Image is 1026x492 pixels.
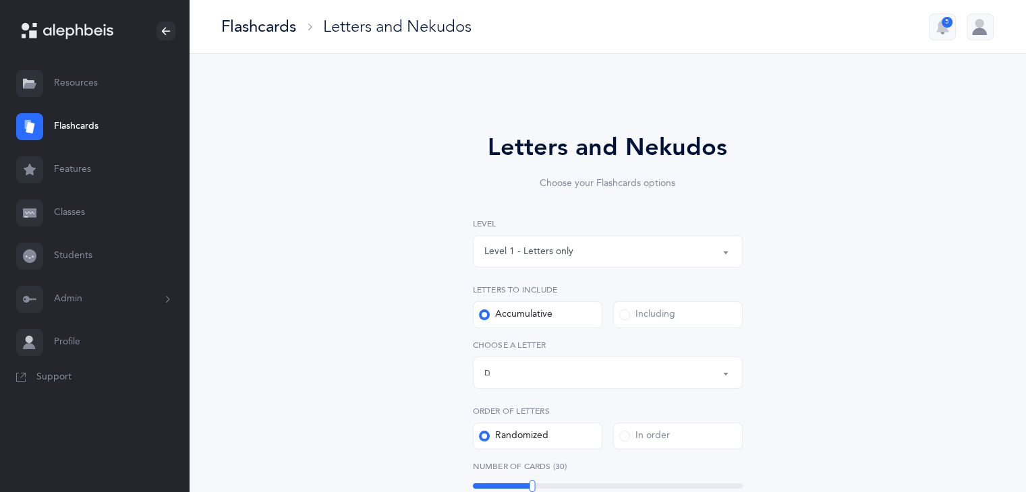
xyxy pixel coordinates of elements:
label: Choose a letter [473,339,743,351]
label: Letters to include [473,284,743,296]
label: Level [473,218,743,230]
div: In order [619,429,670,443]
div: 5 [942,17,952,28]
label: Order of letters [473,405,743,417]
button: Level 1 - Letters only [473,235,743,268]
label: Number of Cards (30) [473,460,743,472]
div: Including [619,308,675,321]
span: Support [36,371,72,384]
div: Accumulative [479,308,552,321]
iframe: Drift Widget Chat Controller [959,425,1010,476]
div: Letters and Nekudos [323,16,472,38]
button: ם [473,357,743,389]
div: Letters and Nekudos [435,129,780,166]
div: ם [484,366,490,380]
div: Flashcards [221,16,296,38]
div: Choose your Flashcards options [435,177,780,191]
div: Randomized [479,429,548,443]
div: Level 1 - Letters only [484,245,573,259]
button: 5 [929,13,956,40]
